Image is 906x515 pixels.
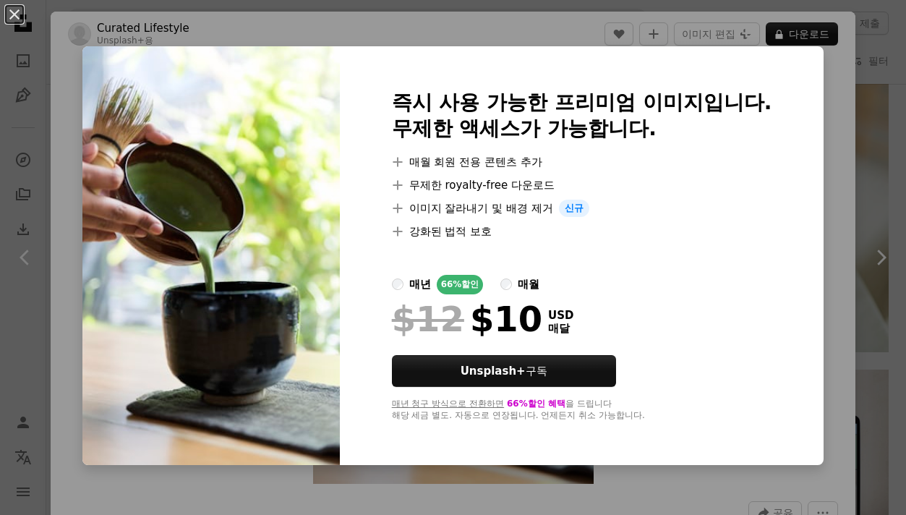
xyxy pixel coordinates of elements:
[392,399,772,422] div: 을 드립니다 해당 세금 별도. 자동으로 연장됩니다. 언제든지 취소 가능합니다.
[548,309,573,322] span: USD
[500,278,512,290] input: 매월
[392,300,464,338] span: $12
[392,200,772,217] li: 이미지 잘라내기 및 배경 제거
[82,46,340,465] img: premium_photo-1726743641483-f49d2eec2387
[392,300,542,338] div: $10
[392,399,504,410] button: 매년 청구 방식으로 전환하면
[392,176,772,194] li: 무제한 royalty-free 다운로드
[409,276,431,293] div: 매년
[461,365,526,378] strong: Unsplash+
[437,275,484,294] div: 66% 할인
[392,355,616,387] button: Unsplash+구독
[392,223,772,240] li: 강화된 법적 보호
[392,90,772,142] h2: 즉시 사용 가능한 프리미엄 이미지입니다. 무제한 액세스가 가능합니다.
[548,322,573,335] span: 매달
[518,276,539,293] div: 매월
[392,278,403,290] input: 매년66%할인
[507,399,565,409] span: 66% 할인 혜택
[392,153,772,171] li: 매월 회원 전용 콘텐츠 추가
[559,200,589,217] span: 신규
